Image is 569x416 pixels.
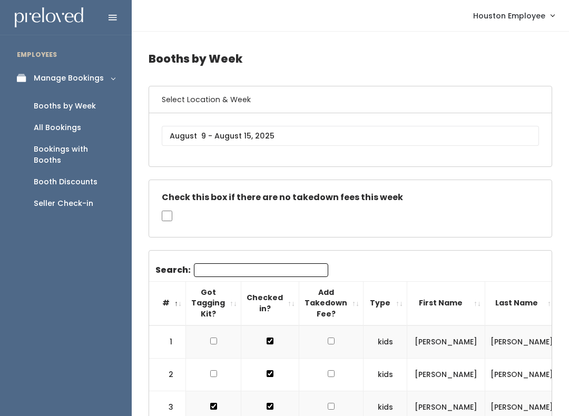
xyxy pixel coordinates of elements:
[162,193,539,202] h5: Check this box if there are no takedown fees this week
[299,281,364,325] th: Add Takedown Fee?: activate to sort column ascending
[407,358,485,391] td: [PERSON_NAME]
[186,281,241,325] th: Got Tagging Kit?: activate to sort column ascending
[149,281,186,325] th: #: activate to sort column descending
[34,73,104,84] div: Manage Bookings
[34,101,96,112] div: Booths by Week
[149,44,552,73] h4: Booths by Week
[364,358,407,391] td: kids
[149,86,552,113] h6: Select Location & Week
[15,7,83,28] img: preloved logo
[194,263,328,277] input: Search:
[34,144,115,166] div: Bookings with Booths
[241,281,299,325] th: Checked in?: activate to sort column ascending
[407,325,485,359] td: [PERSON_NAME]
[364,325,407,359] td: kids
[149,358,186,391] td: 2
[485,325,559,359] td: [PERSON_NAME]
[155,263,328,277] label: Search:
[407,281,485,325] th: First Name: activate to sort column ascending
[485,281,559,325] th: Last Name: activate to sort column ascending
[34,122,81,133] div: All Bookings
[364,281,407,325] th: Type: activate to sort column ascending
[473,10,545,22] span: Houston Employee
[149,325,186,359] td: 1
[463,4,565,27] a: Houston Employee
[34,176,97,187] div: Booth Discounts
[485,358,559,391] td: [PERSON_NAME]
[162,126,539,146] input: August 9 - August 15, 2025
[34,198,93,209] div: Seller Check-in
